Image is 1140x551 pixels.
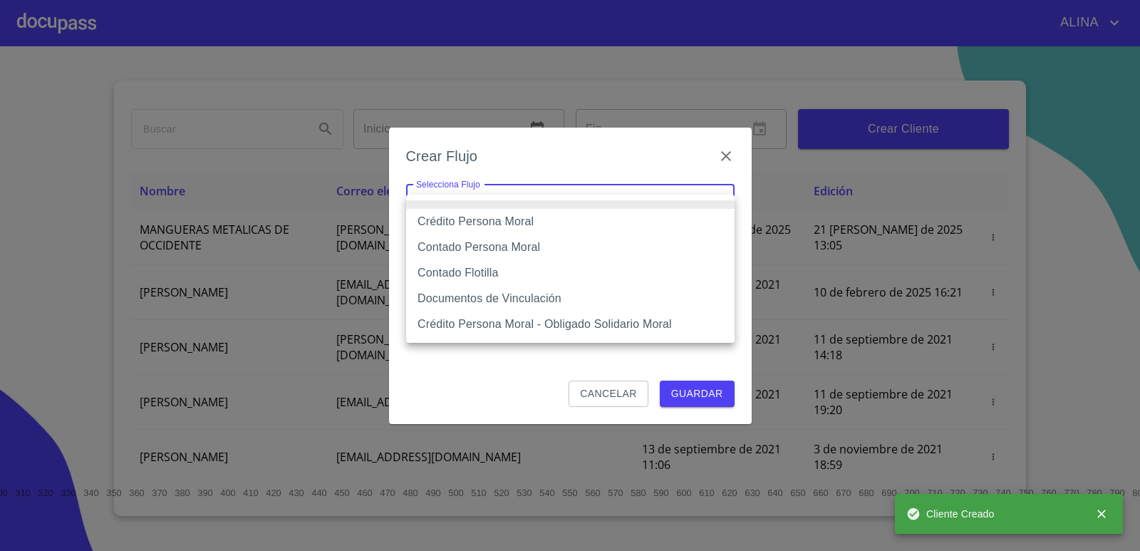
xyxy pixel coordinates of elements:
li: Contado Flotilla [406,260,735,286]
li: Crédito Persona Moral - Obligado Solidario Moral [406,311,735,337]
li: Documentos de Vinculación [406,286,735,311]
button: close [1086,498,1117,530]
li: Contado Persona Moral [406,235,735,260]
li: None [406,200,735,209]
li: Crédito Persona Moral [406,209,735,235]
span: Cliente Creado [906,507,995,521]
